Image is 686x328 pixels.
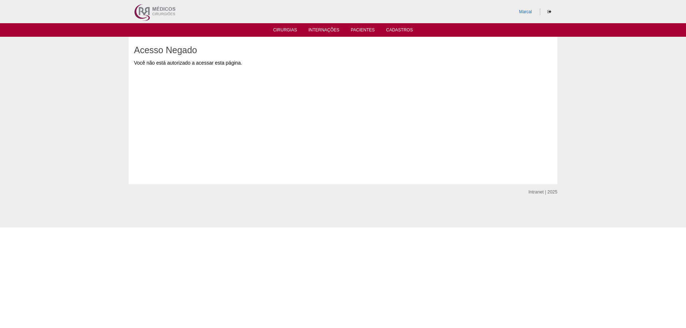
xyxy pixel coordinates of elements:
a: Internações [308,27,339,35]
a: Pacientes [351,27,375,35]
i: Sair [547,10,551,14]
a: Cadastros [386,27,413,35]
a: Cirurgias [273,27,297,35]
div: Intranet | 2025 [528,188,557,196]
div: Você não está autorizado a acessar esta página. [134,59,552,66]
h1: Acesso Negado [134,46,552,55]
a: Marcal [519,9,532,14]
